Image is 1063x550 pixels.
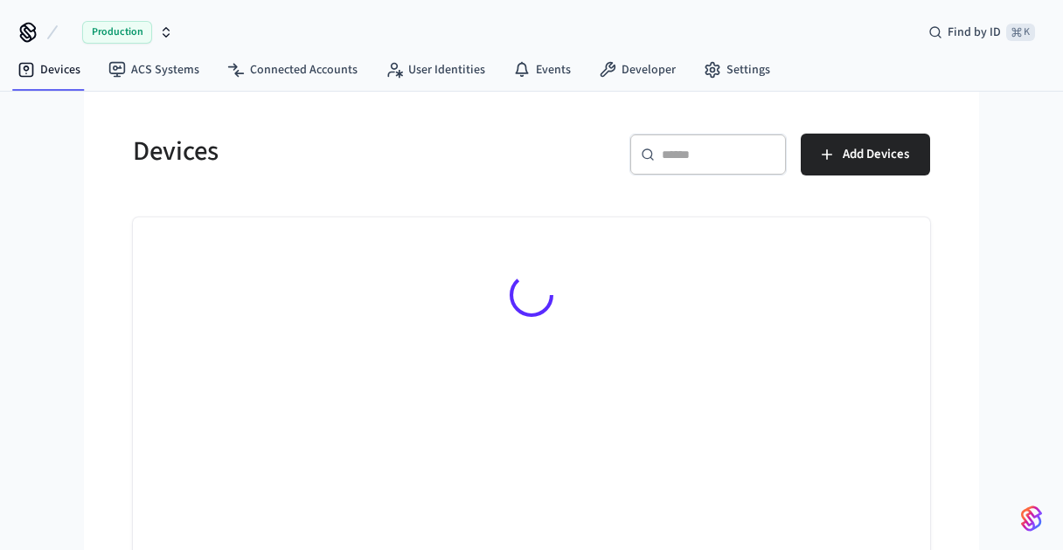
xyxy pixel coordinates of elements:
[499,54,585,86] a: Events
[843,143,909,166] span: Add Devices
[801,134,930,175] button: Add Devices
[133,134,521,169] h5: Devices
[1021,505,1042,533] img: SeamLogoGradient.69752ec5.svg
[372,54,499,86] a: User Identities
[94,54,213,86] a: ACS Systems
[690,54,784,86] a: Settings
[213,54,372,86] a: Connected Accounts
[914,17,1049,48] div: Find by ID⌘ K
[585,54,690,86] a: Developer
[3,54,94,86] a: Devices
[82,21,152,44] span: Production
[1006,24,1035,41] span: ⌘ K
[948,24,1001,41] span: Find by ID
